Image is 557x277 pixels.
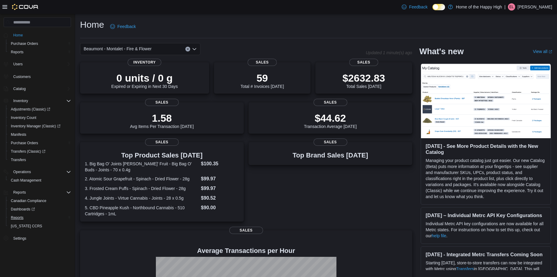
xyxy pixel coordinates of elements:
div: Total Sales [DATE] [342,72,385,89]
p: $2632.83 [342,72,385,84]
h1: Home [80,19,104,31]
span: Sales [314,99,347,106]
dt: 5. CBD Pineapple Kush - Northbound Cannabis - 510 Cartridges - 1mL [85,205,199,217]
button: Operations [11,168,33,176]
dt: 3. Frosted Cream Puffs - Spinach - Dried Flower - 28g [85,185,199,191]
dt: 2. Atomic Sour Grapefruit - Spinach - Dried Flower - 28g [85,176,199,182]
a: Home [11,32,25,39]
span: Users [13,62,23,67]
span: Reports [8,214,71,221]
h3: [DATE] – Individual Metrc API Key Configurations [426,212,546,218]
nav: Complex example [4,28,71,258]
a: [US_STATE] CCRS [8,223,45,230]
a: Transfers (Classic) [8,148,48,155]
button: Reports [6,213,73,222]
p: Home of the Happy High [456,3,502,11]
span: Home [13,33,23,38]
h3: [DATE] - Integrated Metrc Transfers Coming Soon [426,251,546,257]
button: Manifests [6,130,73,139]
div: Transaction Average [DATE] [304,112,357,129]
a: View allExternal link [533,49,552,54]
h3: [DATE] - See More Product Details with the New Catalog [426,143,546,155]
p: Updated 1 minute(s) ago [366,50,412,55]
h4: Average Transactions per Hour [85,247,407,254]
span: Inventory Manager (Classic) [8,123,71,130]
span: Settings [11,235,71,242]
span: Inventory Count [8,114,71,121]
input: Dark Mode [432,4,445,10]
span: Sales [145,99,179,106]
span: Sales [248,59,277,66]
button: Users [11,61,25,68]
img: Cova [12,4,39,10]
a: Transfers [456,266,474,271]
dd: $99.97 [201,175,239,182]
span: Adjustments (Classic) [8,106,71,113]
button: Inventory Count [6,114,73,122]
span: Sales [314,138,347,146]
span: Catalog [13,86,26,91]
span: Settings [13,236,26,241]
p: Individual Metrc API key configurations are now available for all Metrc states. For instructions ... [426,221,546,239]
span: Reports [11,215,23,220]
span: Operations [13,170,31,174]
span: Cash Management [8,177,71,184]
a: Dashboards [8,206,37,213]
span: Inventory Manager (Classic) [11,124,60,129]
a: Reports [8,214,26,221]
span: Feedback [117,23,136,30]
button: Customers [1,72,73,81]
dd: $90.00 [201,204,239,211]
a: Inventory Manager (Classic) [8,123,63,130]
dt: 1. Big Bag O' Joints [PERSON_NAME]' Fruit - Big Bag O' Buds - Joints - 70 x 0.4g [85,161,199,173]
span: Reports [8,48,71,56]
span: Transfers [8,156,71,163]
button: Inventory [1,97,73,105]
span: Feedback [409,4,427,10]
a: Feedback [108,20,138,33]
span: Inventory [13,98,28,103]
a: Canadian Compliance [8,197,49,204]
span: Inventory [11,97,71,104]
button: Users [1,60,73,68]
p: 1.58 [130,112,194,124]
span: Reports [11,189,71,196]
dd: $90.52 [201,195,239,202]
button: Transfers [6,156,73,164]
span: Transfers [11,157,26,162]
p: Managing your product catalog just got easier. Our new Catalog (Beta) puts more information at yo... [426,157,546,200]
a: Purchase Orders [8,40,41,47]
button: Reports [6,48,73,56]
span: Customers [13,74,31,79]
p: $44.62 [304,112,357,124]
h2: What's new [419,47,464,56]
div: Expired or Expiring in Next 30 Days [111,72,178,89]
button: Catalog [1,85,73,93]
span: Sales [349,59,378,66]
button: Canadian Compliance [6,197,73,205]
p: 0 units / 0 g [111,72,178,84]
span: Home [11,31,71,39]
a: Cash Management [8,177,44,184]
a: Feedback [399,1,430,13]
a: help file [432,233,446,238]
span: Users [11,61,71,68]
button: Purchase Orders [6,39,73,48]
span: Reports [13,190,26,195]
button: Inventory [11,97,30,104]
span: Reports [11,50,23,54]
p: [PERSON_NAME] [518,3,552,11]
span: Canadian Compliance [11,198,46,203]
span: Canadian Compliance [8,197,71,204]
a: Reports [8,48,26,56]
span: Operations [11,168,71,176]
button: Cash Management [6,176,73,185]
a: Inventory Manager (Classic) [6,122,73,130]
p: | [504,3,506,11]
span: Inventory Count [11,115,36,120]
a: Dashboards [6,205,73,213]
button: Purchase Orders [6,139,73,147]
button: [US_STATE] CCRS [6,222,73,230]
span: Inventory [128,59,161,66]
